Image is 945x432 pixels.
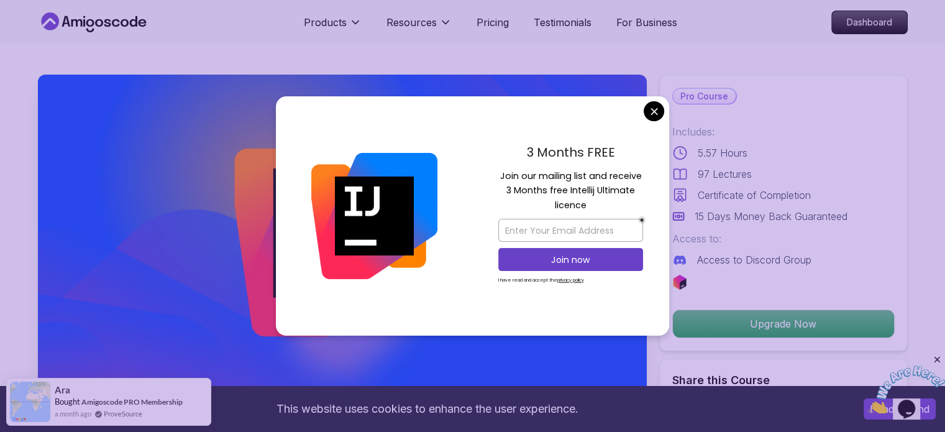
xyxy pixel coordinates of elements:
button: Products [304,15,362,40]
span: Ara [55,385,70,395]
p: Access to: [672,231,895,246]
p: Dashboard [832,11,907,34]
img: provesource social proof notification image [10,382,50,422]
p: 15 Days Money Back Guaranteed [695,209,847,224]
h2: Share this Course [672,372,895,389]
iframe: chat widget [868,354,945,413]
p: Includes: [672,124,895,139]
button: Accept cookies [864,398,936,420]
img: intellij-developer-guide_thumbnail [38,75,647,417]
a: For Business [616,15,677,30]
p: 5.57 Hours [698,145,747,160]
button: Upgrade Now [672,310,895,338]
a: Dashboard [831,11,908,34]
p: Upgrade Now [673,310,894,338]
a: Testimonials [534,15,591,30]
p: 97 Lectures [698,167,752,182]
button: Resources [386,15,452,40]
a: ProveSource [104,408,142,419]
span: Bought [55,397,80,407]
a: Pricing [477,15,509,30]
div: This website uses cookies to enhance the user experience. [9,395,845,423]
span: a month ago [55,408,91,419]
p: Certificate of Completion [698,188,811,203]
p: Resources [386,15,437,30]
p: Access to Discord Group [697,252,811,267]
a: Amigoscode PRO Membership [81,397,183,407]
p: Pro Course [673,89,736,104]
p: Products [304,15,347,30]
img: jetbrains logo [672,275,687,290]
